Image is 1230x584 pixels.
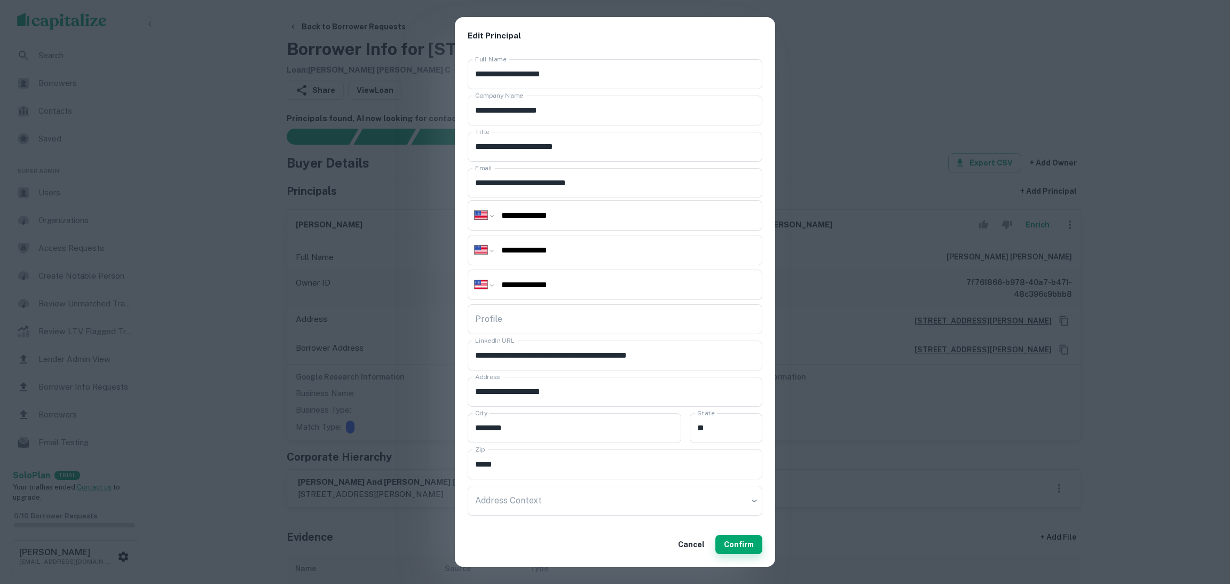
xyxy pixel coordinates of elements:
label: State [697,408,714,417]
div: ​ [468,486,762,516]
label: Address [475,372,500,381]
button: Confirm [715,535,762,554]
label: Title [475,127,490,136]
iframe: Chat Widget [1177,499,1230,550]
label: Full Name [475,54,507,64]
button: Cancel [674,535,709,554]
label: LinkedIn URL [475,336,515,345]
label: City [475,408,487,417]
label: Company Name [475,91,523,100]
label: Zip [475,445,485,454]
h2: Edit Principal [455,17,775,55]
label: Email [475,163,492,172]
